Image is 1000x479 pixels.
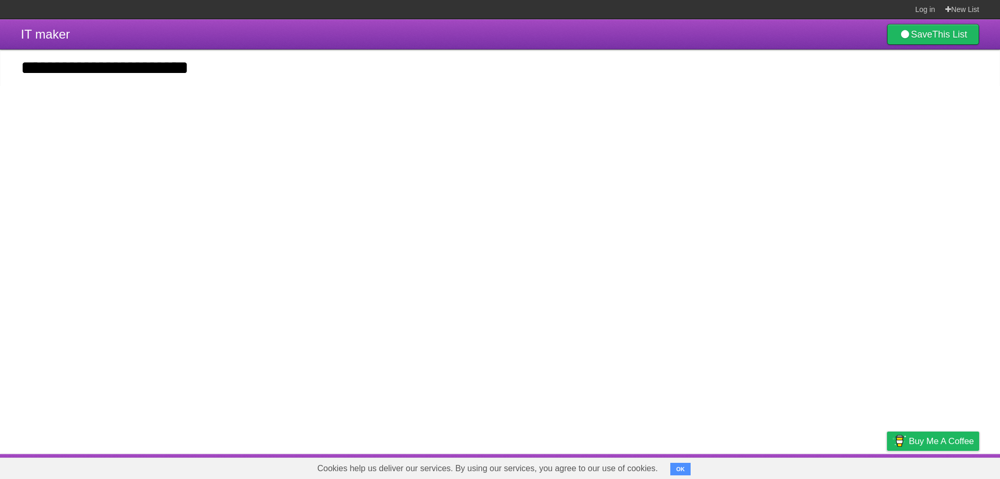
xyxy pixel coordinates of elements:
a: Suggest a feature [914,457,979,476]
button: OK [670,463,691,475]
span: Buy me a coffee [909,432,974,450]
span: Cookies help us deliver our services. By using our services, you agree to our use of cookies. [307,458,668,479]
img: Buy me a coffee [892,432,906,450]
a: Buy me a coffee [887,432,979,451]
a: Terms [838,457,861,476]
a: Developers [783,457,825,476]
b: This List [932,29,967,40]
a: About [748,457,770,476]
a: SaveThis List [887,24,979,45]
a: Privacy [873,457,901,476]
span: IT maker [21,27,70,41]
